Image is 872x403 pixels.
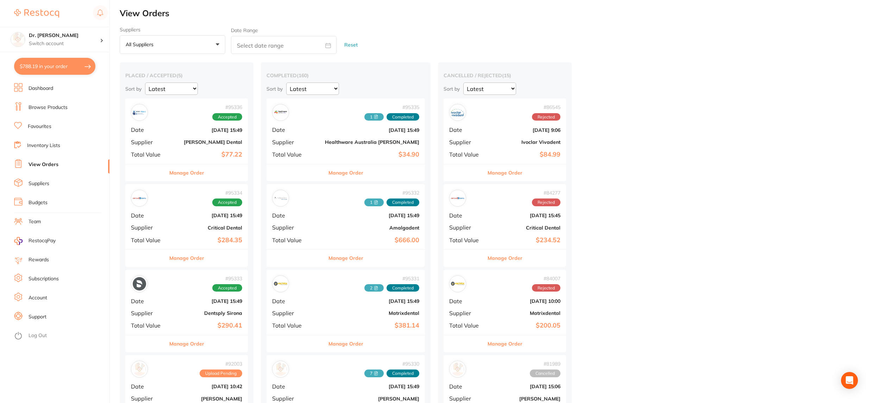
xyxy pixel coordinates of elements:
a: Dashboard [29,85,53,92]
b: [PERSON_NAME] [172,396,242,402]
img: Adam Dental [451,362,464,376]
span: # 95335 [364,104,419,110]
button: Reset [342,36,360,54]
p: Switch account [29,40,100,47]
b: [DATE] 15:49 [172,213,242,218]
b: $77.22 [172,151,242,158]
b: [DATE] 15:49 [325,213,419,218]
span: Received [364,284,384,292]
img: Healthware Australia Ridley [274,106,287,119]
label: Suppliers [120,27,225,32]
button: Manage Order [488,250,522,267]
button: Manage Order [169,250,204,267]
label: Date Range [231,28,258,33]
img: Ivoclar Vivadent [451,106,464,119]
span: Total Value [272,151,319,158]
span: # 95330 [364,361,419,367]
div: Erskine Dental#95336AcceptedDate[DATE] 15:49Supplier[PERSON_NAME] DentalTotal Value$77.22Manage O... [125,98,248,181]
b: $381.14 [325,322,419,329]
span: Completed [387,199,419,206]
span: Total Value [131,237,166,243]
span: Supplier [131,139,166,145]
b: Dentsply Sirona [172,310,242,316]
span: Total Value [272,322,319,329]
span: Accepted [212,113,242,121]
span: # 84277 [532,190,560,196]
a: RestocqPay [14,237,56,245]
button: $788.19 in your order [14,58,95,75]
span: Supplier [131,224,166,231]
span: Received [364,199,384,206]
span: # 86545 [532,104,560,110]
span: RestocqPay [29,237,56,244]
img: Adam Dental [133,362,146,376]
span: Rejected [532,113,560,121]
img: Erskine Dental [133,106,146,119]
span: Date [449,383,484,390]
b: [PERSON_NAME] Dental [172,139,242,145]
p: Sort by [444,86,460,92]
span: # 95332 [364,190,419,196]
span: Accepted [212,284,242,292]
b: $666.00 [325,237,419,244]
a: Browse Products [29,104,68,111]
button: Manage Order [328,250,363,267]
span: Cancelled [530,370,560,377]
button: Log Out [14,330,107,342]
b: [DATE] 15:49 [325,298,419,304]
a: Account [29,294,47,301]
a: Log Out [29,332,47,339]
span: Supplier [272,224,319,231]
button: Manage Order [328,164,363,181]
a: Favourites [28,123,51,130]
span: Received [364,113,384,121]
div: Critical Dental#95334AcceptedDate[DATE] 15:49SupplierCritical DentalTotal Value$284.35Manage Order [125,184,248,267]
span: Total Value [272,237,319,243]
span: Date [131,127,166,133]
a: Rewards [29,256,49,263]
h4: Dr. Kim Carr [29,32,100,39]
a: Suppliers [29,180,49,187]
span: Completed [387,370,419,377]
button: Manage Order [488,164,522,181]
img: Dr. Kim Carr [11,32,25,47]
span: Supplier [131,395,166,402]
div: Dentsply Sirona#95333AcceptedDate[DATE] 15:49SupplierDentsply SironaTotal Value$290.41Manage Order [125,270,248,353]
b: [DATE] 9:06 [490,127,560,133]
a: Subscriptions [29,275,59,282]
b: [DATE] 10:42 [172,384,242,389]
a: Restocq Logo [14,5,59,22]
button: Manage Order [169,164,204,181]
b: [PERSON_NAME] [490,396,560,402]
span: # 81989 [530,361,560,367]
button: Manage Order [488,335,522,352]
span: Received [364,370,384,377]
span: Total Value [131,322,166,329]
b: [DATE] 15:45 [490,213,560,218]
img: RestocqPay [14,237,23,245]
b: [DATE] 15:06 [490,384,560,389]
span: # 95334 [212,190,242,196]
a: Support [29,313,46,320]
b: $84.99 [490,151,560,158]
b: Healthware Australia [PERSON_NAME] [325,139,419,145]
span: # 92003 [200,361,242,367]
p: All suppliers [126,41,156,48]
a: Budgets [29,199,48,206]
span: Total Value [449,322,484,329]
span: Accepted [212,199,242,206]
img: Matrixdental [451,277,464,291]
span: Supplier [449,310,484,316]
span: Date [449,212,484,219]
span: Date [449,298,484,304]
b: [DATE] 15:49 [172,127,242,133]
b: Critical Dental [172,225,242,231]
b: Matrixdental [490,310,560,316]
span: Supplier [272,139,319,145]
span: Date [131,212,166,219]
b: [DATE] 15:49 [172,298,242,304]
b: $234.52 [490,237,560,244]
a: Team [29,218,41,225]
h2: placed / accepted ( 5 ) [125,72,248,79]
img: Matrixdental [274,277,287,291]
